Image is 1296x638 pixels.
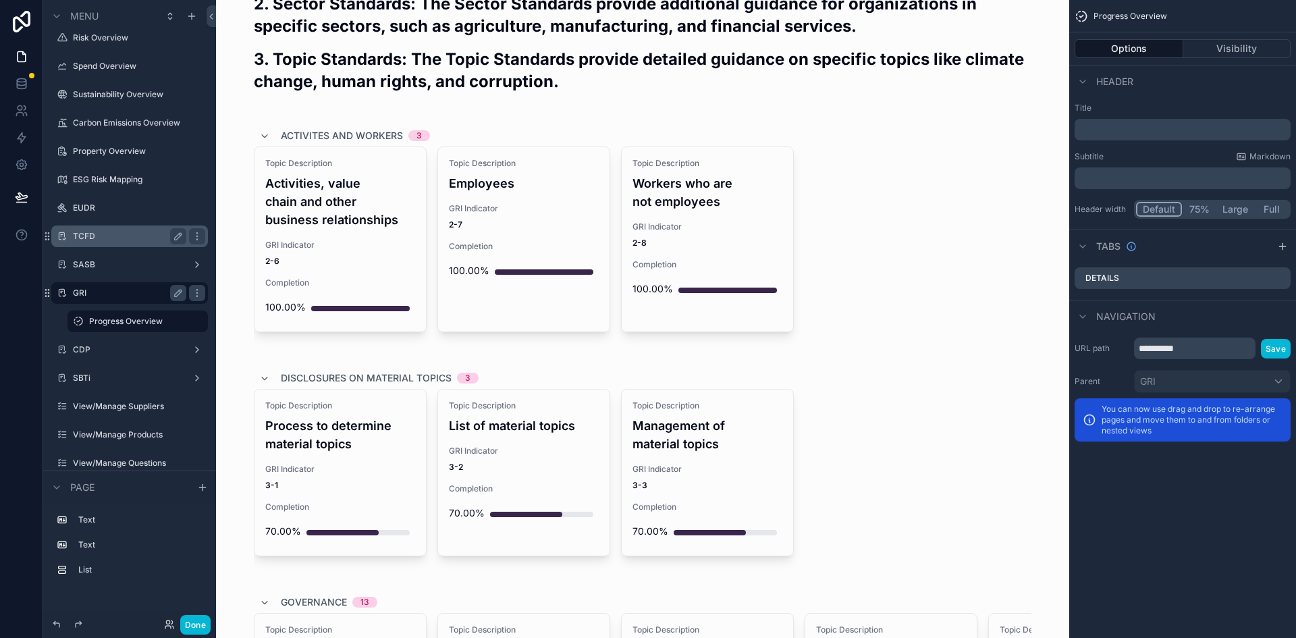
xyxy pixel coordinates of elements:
label: Property Overview [73,146,205,157]
label: List [78,564,202,575]
label: Spend Overview [73,61,205,72]
button: Save [1261,339,1291,358]
div: scrollable content [43,503,216,594]
span: GRI [1140,375,1156,388]
label: URL path [1075,343,1129,354]
label: Parent [1075,376,1129,387]
button: Large [1216,202,1254,217]
button: Full [1254,202,1289,217]
label: SBTi [73,373,186,383]
label: TCFD [73,231,181,242]
label: View/Manage Products [73,429,205,440]
label: Subtitle [1075,151,1104,162]
span: Tabs [1096,240,1120,253]
label: EUDR [73,203,205,213]
span: Markdown [1249,151,1291,162]
div: scrollable content [1075,119,1291,140]
span: Page [70,481,94,494]
label: CDP [73,344,186,355]
label: View/Manage Questions [73,458,205,469]
p: You can now use drag and drop to re-arrange pages and move them to and from folders or nested views [1102,404,1282,436]
label: GRI [73,288,181,298]
label: Title [1075,103,1291,113]
label: Sustainability Overview [73,89,205,100]
label: Carbon Emissions Overview [73,117,205,128]
button: Done [180,615,211,635]
div: scrollable content [1075,167,1291,189]
label: View/Manage Suppliers [73,401,205,412]
button: Options [1075,39,1183,58]
span: Menu [70,9,99,23]
label: ESG Risk Mapping [73,174,205,185]
label: Text [78,539,202,550]
button: Default [1136,202,1182,217]
label: SASB [73,259,186,270]
button: Visibility [1183,39,1291,58]
label: Risk Overview [73,32,205,43]
button: GRI [1134,370,1291,393]
label: Progress Overview [89,316,200,327]
label: Header width [1075,204,1129,215]
span: Header [1096,75,1133,88]
label: Text [78,514,202,525]
span: Navigation [1096,310,1156,323]
a: Markdown [1236,151,1291,162]
label: Details [1085,273,1119,284]
button: 75% [1182,202,1216,217]
span: Progress Overview [1093,11,1167,22]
